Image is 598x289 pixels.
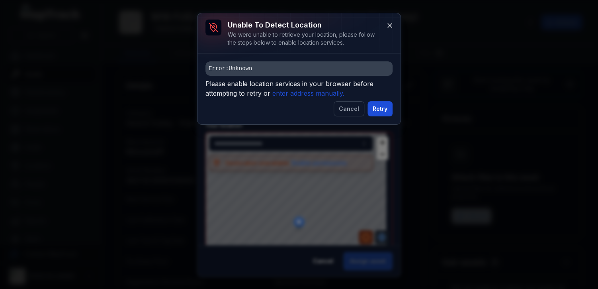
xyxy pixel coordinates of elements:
[205,61,393,76] pre: Error: Unknown
[228,20,380,31] h3: Unable to detect location
[334,101,364,116] button: Cancel
[272,89,344,97] i: enter address manually.
[228,31,380,47] div: We were unable to retrieve your location, please follow the steps below to enable location services.
[205,79,393,101] span: Please enable location services in your browser before attempting to retry or
[367,101,393,116] button: Retry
